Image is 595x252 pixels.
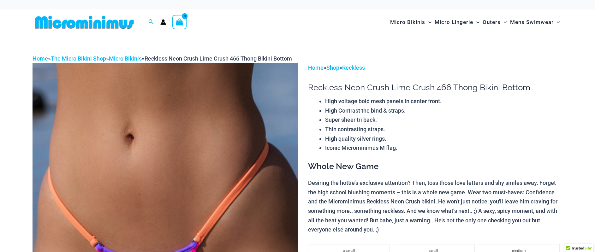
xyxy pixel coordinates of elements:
a: Search icon link [148,18,154,26]
span: Menu Toggle [501,14,507,30]
a: Micro BikinisMenu ToggleMenu Toggle [389,13,433,32]
li: High Contrast the bind & straps. [325,106,562,115]
a: The Micro Bikini Shop [51,55,106,62]
h1: Reckless Neon Crush Lime Crush 466 Thong Bikini Bottom [308,83,562,92]
span: Reckless Neon Crush Lime Crush 466 Thong Bikini Bottom [145,55,292,62]
li: Iconic Microminimus M flag. [325,143,562,153]
a: Shop [326,64,339,71]
a: OutersMenu ToggleMenu Toggle [481,13,509,32]
span: » » » [33,55,292,62]
a: Micro Bikinis [109,55,142,62]
li: Thin contrasting straps. [325,125,562,134]
a: Reckless [342,64,365,71]
h3: Whole New Game [308,161,562,172]
a: Home [308,64,324,71]
nav: Site Navigation [388,12,563,33]
p: > > [308,63,562,73]
a: Micro LingerieMenu ToggleMenu Toggle [433,13,481,32]
p: Desiring the hottie’s exclusive attention? Then, toss those love letters and shy smiles away. For... [308,178,562,234]
span: Menu Toggle [473,14,479,30]
a: View Shopping Cart, empty [172,15,187,29]
li: High quality silver rings. [325,134,562,144]
span: Menu Toggle [554,14,560,30]
span: Outers [483,14,501,30]
li: High voltage bold mesh panels in center front. [325,97,562,106]
img: MM SHOP LOGO FLAT [33,15,136,29]
span: Menu Toggle [425,14,431,30]
span: Micro Bikinis [390,14,425,30]
span: Mens Swimwear [510,14,554,30]
a: Home [33,55,48,62]
li: Super sheer tri back. [325,115,562,125]
a: Mens SwimwearMenu ToggleMenu Toggle [509,13,562,32]
a: Account icon link [160,19,166,25]
span: Micro Lingerie [435,14,473,30]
